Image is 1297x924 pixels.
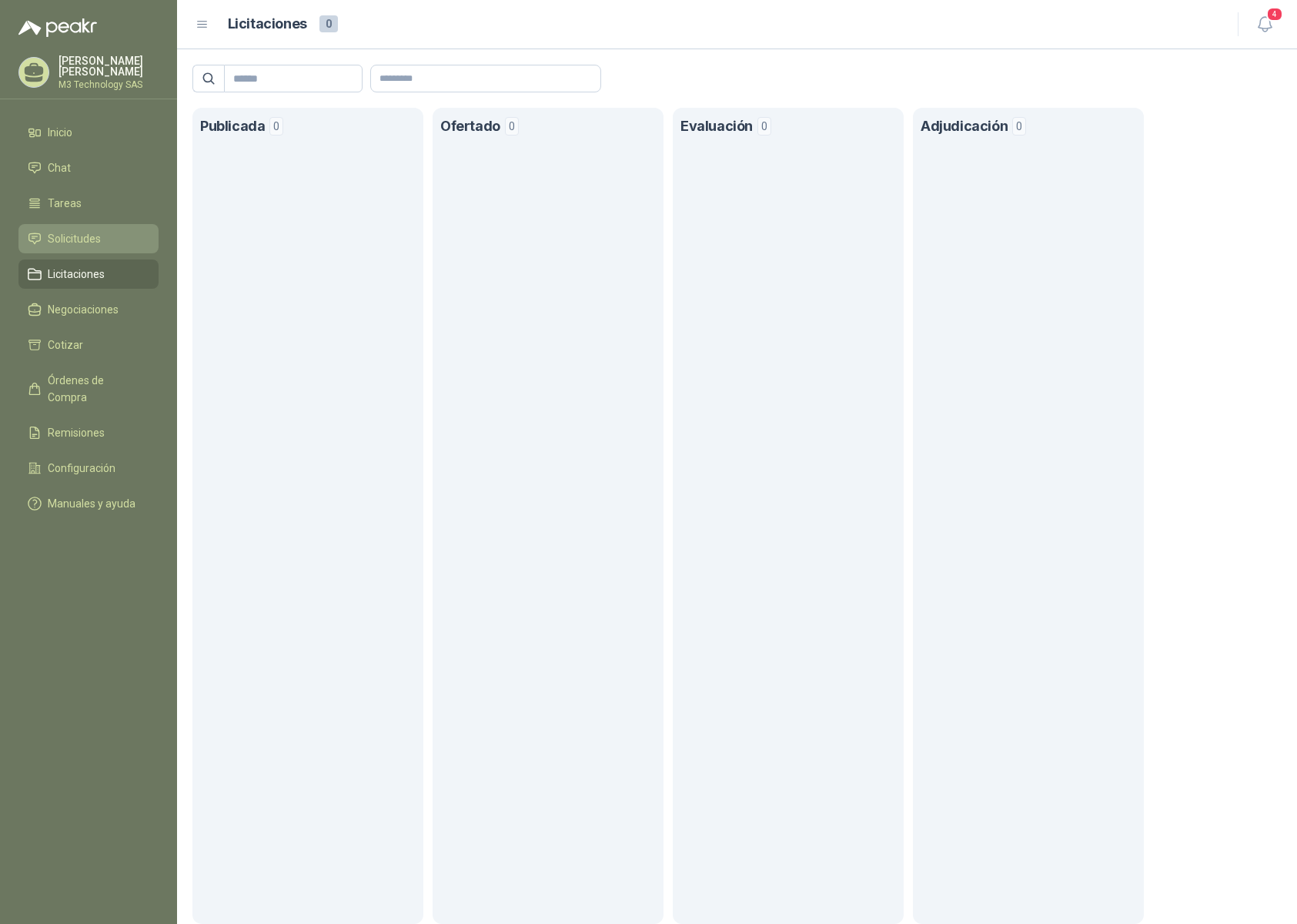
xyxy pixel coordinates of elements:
[48,195,82,212] span: Tareas
[440,115,500,138] h1: Ofertado
[18,489,159,518] a: Manuales y ayuda
[48,301,119,318] span: Negociaciones
[18,153,159,182] a: Chat
[505,117,519,136] span: 0
[319,15,338,32] span: 0
[18,259,159,289] a: Licitaciones
[48,266,105,283] span: Licitaciones
[1251,11,1279,38] button: 4
[18,418,159,447] a: Remisiones
[18,295,159,324] a: Negociaciones
[757,117,771,136] span: 0
[18,18,97,37] img: Logo peakr
[680,115,753,138] h1: Evaluación
[48,372,144,406] span: Órdenes de Compra
[921,115,1008,138] h1: Adjudicación
[18,224,159,253] a: Solicitudes
[48,159,71,176] span: Chat
[18,330,159,360] a: Cotizar
[48,495,135,512] span: Manuales y ayuda
[1266,7,1283,22] span: 4
[18,454,159,483] a: Configuración
[18,118,159,147] a: Inicio
[48,460,115,477] span: Configuración
[200,115,265,138] h1: Publicada
[228,13,307,35] h1: Licitaciones
[1012,117,1026,136] span: 0
[269,117,283,136] span: 0
[48,230,101,247] span: Solicitudes
[48,336,83,353] span: Cotizar
[48,124,72,141] span: Inicio
[18,366,159,412] a: Órdenes de Compra
[58,55,159,77] p: [PERSON_NAME] [PERSON_NAME]
[58,80,159,89] p: M3 Technology SAS
[18,189,159,218] a: Tareas
[48,424,105,441] span: Remisiones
